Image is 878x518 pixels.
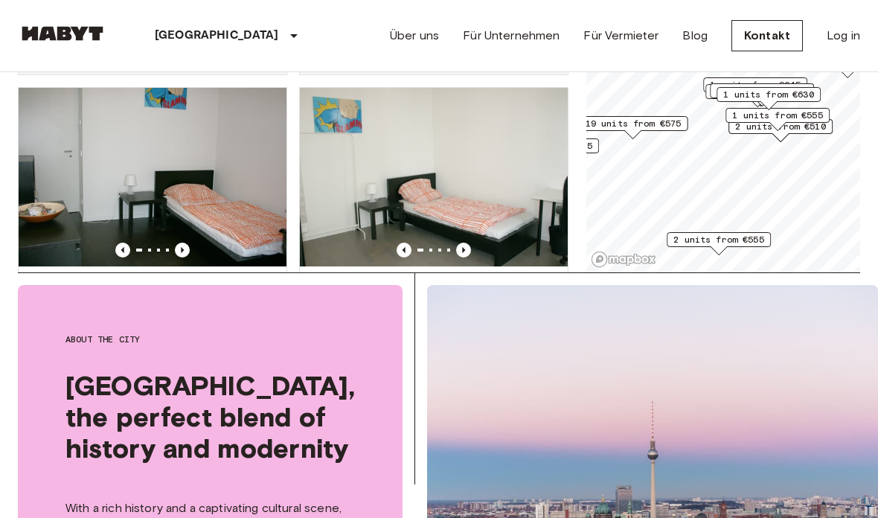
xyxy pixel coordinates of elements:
button: Previous image [397,243,411,258]
a: Für Unternehmen [463,27,560,45]
div: Map marker [710,83,814,106]
button: Previous image [456,243,471,258]
span: 1 units from €645 [710,78,801,92]
div: Map marker [667,232,771,255]
button: Previous image [115,243,130,258]
span: 19 units from €575 [586,117,682,130]
span: 1 units from €630 [723,88,814,101]
div: Map marker [717,87,821,110]
div: Map marker [725,108,830,131]
span: [GEOGRAPHIC_DATA], the perfect blend of history and modernity [65,370,355,464]
div: Map marker [705,84,810,107]
a: Log in [827,27,860,45]
span: 1 units from €555 [732,109,823,122]
a: Marketing picture of unit DE-01-302-008-02Previous imagePrevious imagePrivates Zimmer[PERSON_NAME... [299,87,568,404]
p: [GEOGRAPHIC_DATA] [155,27,279,45]
a: Kontakt [731,20,803,51]
a: Marketing picture of unit DE-01-302-004-04Previous imagePrevious imagePrivates Zimmer[PERSON_NAME... [18,87,287,404]
div: Map marker [579,116,688,139]
div: Map marker [703,77,807,100]
span: 4 units from €605 [502,139,592,153]
span: 1 units from €640 [717,84,807,97]
span: 2 units from €555 [673,233,764,246]
button: Previous image [175,243,190,258]
span: About the city [65,333,355,346]
a: Für Vermieter [583,27,658,45]
img: Marketing picture of unit DE-01-302-004-04 [19,88,286,266]
a: Mapbox logo [591,251,656,268]
img: Habyt [18,26,107,41]
a: Blog [682,27,708,45]
a: Über uns [390,27,439,45]
img: Marketing picture of unit DE-01-302-008-02 [300,88,568,266]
